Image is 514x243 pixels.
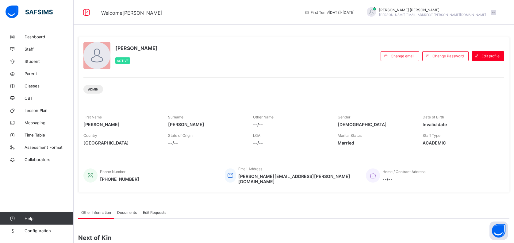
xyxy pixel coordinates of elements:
[338,133,362,138] span: Marital Status
[6,6,53,18] img: safsims
[168,122,244,127] span: [PERSON_NAME]
[117,59,128,63] span: Active
[101,10,163,16] span: Welcome [PERSON_NAME]
[253,122,328,127] span: --/--
[25,83,74,88] span: Classes
[338,115,350,119] span: Gender
[115,45,158,51] span: [PERSON_NAME]
[253,133,260,138] span: LGA
[25,145,74,150] span: Assessment Format
[382,169,425,174] span: Home / Contract Address
[253,140,328,145] span: --/--
[432,54,464,58] span: Change Password
[305,10,355,15] span: session/term information
[379,13,486,17] span: [PERSON_NAME][EMAIL_ADDRESS][PERSON_NAME][DOMAIN_NAME]
[423,140,498,145] span: ACADEMIC
[168,115,183,119] span: Surname
[253,115,274,119] span: Other Name
[25,228,73,233] span: Configuration
[361,7,499,17] div: KennethJacob
[25,120,74,125] span: Messaging
[78,234,509,241] span: Next of Kin
[83,122,159,127] span: [PERSON_NAME]
[83,115,102,119] span: First Name
[117,210,137,215] span: Documents
[391,54,414,58] span: Change email
[100,176,139,182] span: [PHONE_NUMBER]
[25,108,74,113] span: Lesson Plan
[238,167,262,171] span: Email Address
[81,210,111,215] span: Other Information
[100,169,125,174] span: Phone Number
[168,140,244,145] span: --/--
[481,54,500,58] span: Edit profile
[25,216,73,221] span: Help
[143,210,166,215] span: Edit Requests
[25,96,74,101] span: CBT
[25,34,74,39] span: Dashboard
[423,133,440,138] span: Staff Type
[88,87,98,91] span: Admin
[168,133,193,138] span: State of Origin
[25,59,74,64] span: Student
[25,47,74,52] span: Staff
[489,222,508,240] button: Open asap
[338,122,413,127] span: [DEMOGRAPHIC_DATA]
[423,122,498,127] span: Invalid date
[83,140,159,145] span: [GEOGRAPHIC_DATA]
[338,140,413,145] span: Married
[25,157,74,162] span: Collaborators
[379,8,486,12] span: [PERSON_NAME] [PERSON_NAME]
[83,133,97,138] span: Country
[382,176,425,182] span: --/--
[25,133,74,137] span: Time Table
[25,71,74,76] span: Parent
[423,115,444,119] span: Date of Birth
[238,174,357,184] span: [PERSON_NAME][EMAIL_ADDRESS][PERSON_NAME][DOMAIN_NAME]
